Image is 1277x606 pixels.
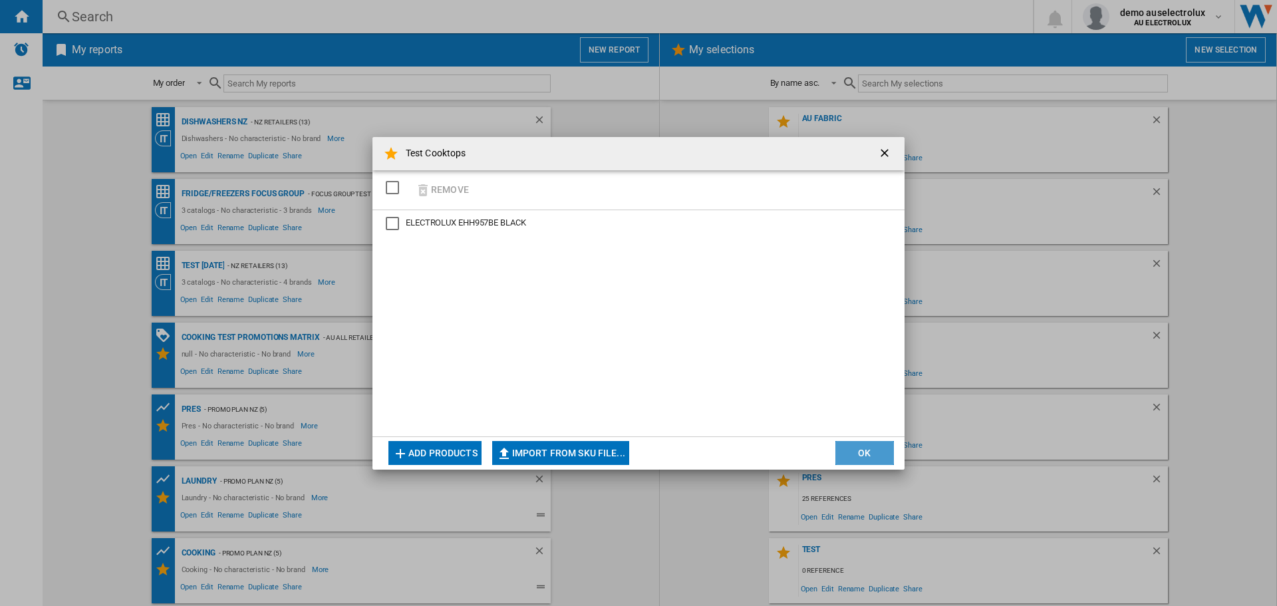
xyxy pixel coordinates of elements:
button: getI18NText('BUTTONS.CLOSE_DIALOG') [873,140,899,167]
md-checkbox: SELECTIONS.EDITION_POPUP.SELECT_DESELECT [386,177,406,199]
button: Import from SKU file... [492,441,629,465]
button: Add products [388,441,482,465]
ng-md-icon: getI18NText('BUTTONS.CLOSE_DIALOG') [878,146,894,162]
button: Remove [411,174,473,206]
h4: Test Cooktops [399,147,466,160]
button: OK [835,441,894,465]
md-checkbox: ELECTROLUX EHH957BE BLACK [386,217,891,230]
span: ELECTROLUX EHH957BE BLACK [406,218,526,227]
